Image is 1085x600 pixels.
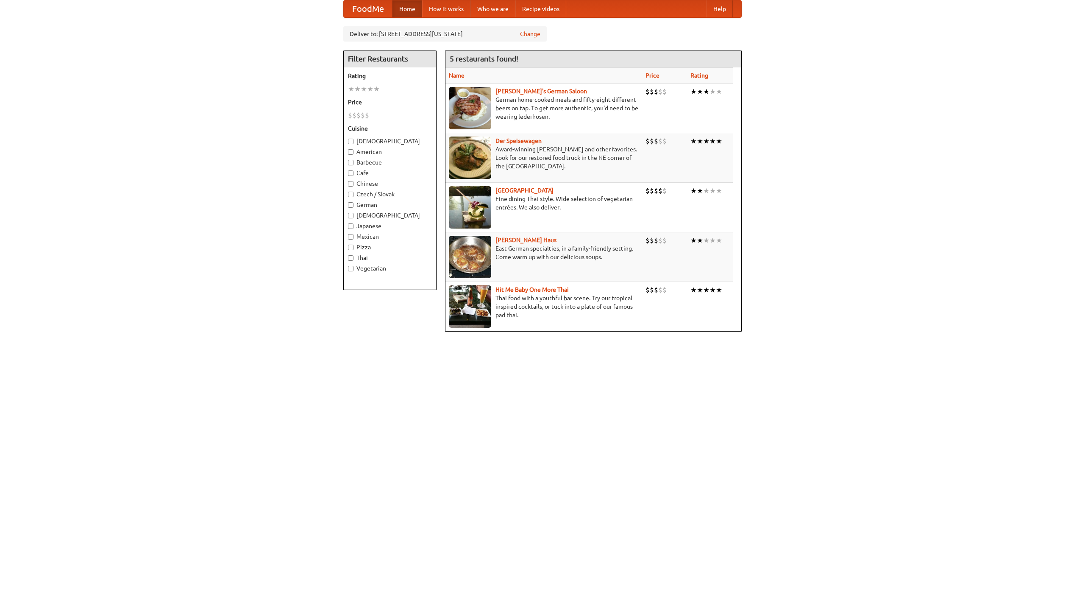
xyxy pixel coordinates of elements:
div: Deliver to: [STREET_ADDRESS][US_STATE] [343,26,547,42]
p: Award-winning [PERSON_NAME] and other favorites. Look for our restored food truck in the NE corne... [449,145,639,170]
h4: Filter Restaurants [344,50,436,67]
li: $ [645,87,650,96]
li: ★ [703,87,709,96]
img: babythai.jpg [449,285,491,328]
label: Czech / Slovak [348,190,432,198]
li: ★ [697,236,703,245]
li: $ [658,236,662,245]
p: East German specialties, in a family-friendly setting. Come warm up with our delicious soups. [449,244,639,261]
li: $ [662,236,667,245]
li: $ [658,285,662,295]
a: How it works [422,0,470,17]
li: ★ [690,87,697,96]
input: Thai [348,255,353,261]
li: $ [654,285,658,295]
a: Hit Me Baby One More Thai [495,286,569,293]
li: ★ [716,285,722,295]
p: Thai food with a youthful bar scene. Try our tropical inspired cocktails, or tuck into a plate of... [449,294,639,319]
li: ★ [709,87,716,96]
li: ★ [354,84,361,94]
li: ★ [367,84,373,94]
li: ★ [690,137,697,146]
label: [DEMOGRAPHIC_DATA] [348,137,432,145]
ng-pluralize: 5 restaurants found! [450,55,518,63]
img: kohlhaus.jpg [449,236,491,278]
p: Fine dining Thai-style. Wide selection of vegetarian entrées. We also deliver. [449,195,639,212]
label: Japanese [348,222,432,230]
a: [GEOGRAPHIC_DATA] [495,187,554,194]
li: ★ [703,236,709,245]
li: ★ [361,84,367,94]
li: ★ [709,285,716,295]
input: Chinese [348,181,353,187]
h5: Price [348,98,432,106]
input: Japanese [348,223,353,229]
li: ★ [697,87,703,96]
li: ★ [716,137,722,146]
a: Change [520,30,540,38]
li: ★ [697,186,703,195]
li: $ [654,186,658,195]
li: ★ [348,84,354,94]
a: Der Speisewagen [495,137,542,144]
input: Czech / Slovak [348,192,353,197]
li: $ [662,87,667,96]
input: [DEMOGRAPHIC_DATA] [348,213,353,218]
li: ★ [373,84,380,94]
label: Mexican [348,232,432,241]
li: ★ [690,186,697,195]
a: Who we are [470,0,515,17]
li: $ [654,236,658,245]
input: Mexican [348,234,353,240]
li: $ [654,87,658,96]
li: ★ [690,236,697,245]
a: Recipe videos [515,0,566,17]
input: American [348,149,353,155]
h5: Cuisine [348,124,432,133]
label: Barbecue [348,158,432,167]
label: Thai [348,254,432,262]
li: $ [645,285,650,295]
li: $ [662,137,667,146]
li: ★ [716,236,722,245]
a: FoodMe [344,0,392,17]
a: Name [449,72,465,79]
li: ★ [697,137,703,146]
a: [PERSON_NAME] Haus [495,237,556,243]
li: $ [658,186,662,195]
label: Chinese [348,179,432,188]
li: $ [361,111,365,120]
label: Cafe [348,169,432,177]
li: $ [348,111,352,120]
img: satay.jpg [449,186,491,229]
li: ★ [690,285,697,295]
li: ★ [716,87,722,96]
li: $ [365,111,369,120]
p: German home-cooked meals and fifty-eight different beers on tap. To get more authentic, you'd nee... [449,95,639,121]
li: ★ [709,137,716,146]
li: $ [654,137,658,146]
label: American [348,148,432,156]
li: ★ [716,186,722,195]
li: ★ [703,285,709,295]
a: [PERSON_NAME]'s German Saloon [495,88,587,95]
li: $ [658,87,662,96]
li: $ [650,236,654,245]
li: $ [658,137,662,146]
label: [DEMOGRAPHIC_DATA] [348,211,432,220]
a: Price [645,72,659,79]
input: Cafe [348,170,353,176]
a: Home [392,0,422,17]
input: [DEMOGRAPHIC_DATA] [348,139,353,144]
li: $ [650,285,654,295]
h5: Rating [348,72,432,80]
input: German [348,202,353,208]
li: ★ [697,285,703,295]
label: Pizza [348,243,432,251]
li: $ [650,87,654,96]
label: German [348,201,432,209]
